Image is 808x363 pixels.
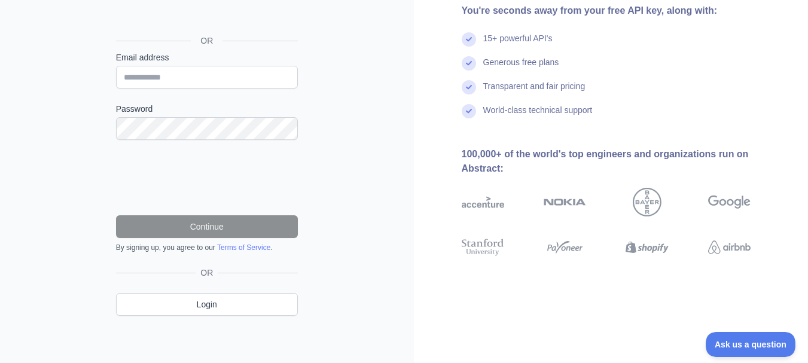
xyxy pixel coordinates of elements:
a: Login [116,293,298,316]
img: accenture [462,188,504,216]
iframe: Toggle Customer Support [706,332,796,357]
label: Email address [116,51,298,63]
iframe: reCAPTCHA [116,154,298,201]
img: nokia [544,188,586,216]
iframe: Sign in with Google Button [110,1,301,27]
div: You're seconds away from your free API key, along with: [462,4,789,18]
div: Transparent and fair pricing [483,80,586,104]
button: Continue [116,215,298,238]
img: bayer [633,188,661,216]
img: check mark [462,32,476,47]
span: OR [196,267,218,279]
div: 15+ powerful API's [483,32,553,56]
img: check mark [462,104,476,118]
label: Password [116,103,298,115]
div: 100,000+ of the world's top engineers and organizations run on Abstract: [462,147,789,176]
a: Terms of Service [217,243,270,252]
img: shopify [626,237,668,258]
img: stanford university [462,237,504,258]
img: google [708,188,751,216]
img: check mark [462,80,476,94]
div: World-class technical support [483,104,593,128]
img: check mark [462,56,476,71]
div: Generous free plans [483,56,559,80]
img: payoneer [544,237,586,258]
span: OR [191,35,222,47]
div: By signing up, you agree to our . [116,243,298,252]
img: airbnb [708,237,751,258]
